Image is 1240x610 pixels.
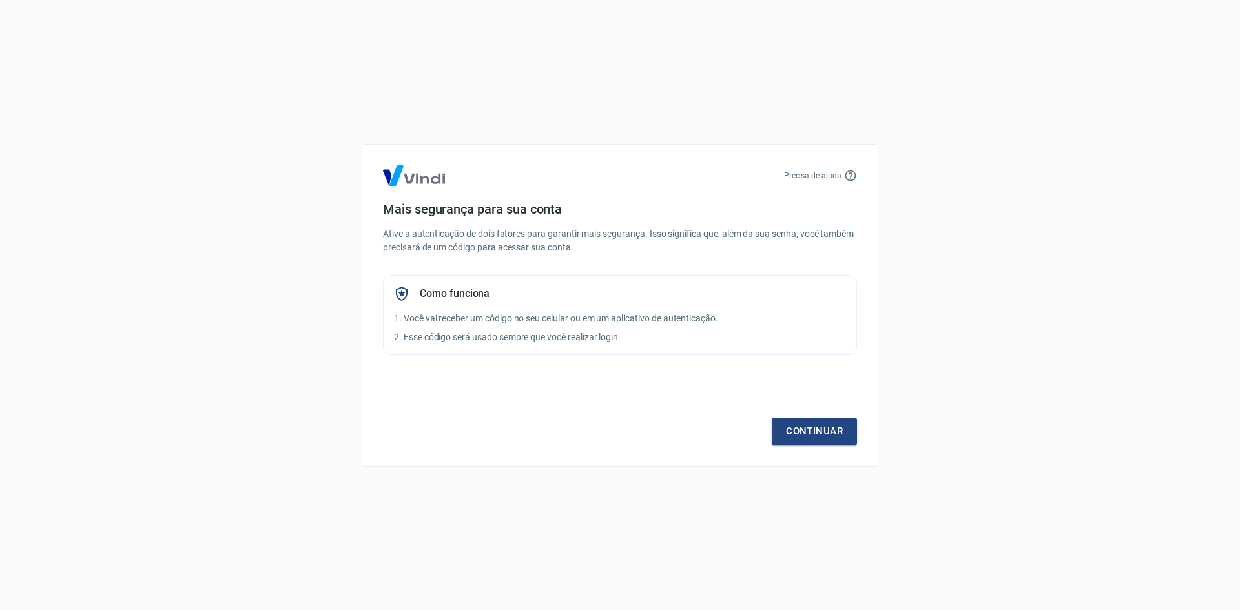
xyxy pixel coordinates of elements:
p: Precisa de ajuda [784,170,842,181]
h4: Mais segurança para sua conta [383,201,857,217]
a: Continuar [772,418,857,445]
p: Ative a autenticação de dois fatores para garantir mais segurança. Isso significa que, além da su... [383,227,857,254]
p: 1. Você vai receber um código no seu celular ou em um aplicativo de autenticação. [394,312,846,325]
h5: Como funciona [420,287,490,300]
p: 2. Esse código será usado sempre que você realizar login. [394,330,846,344]
img: Logo Vind [383,165,445,186]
